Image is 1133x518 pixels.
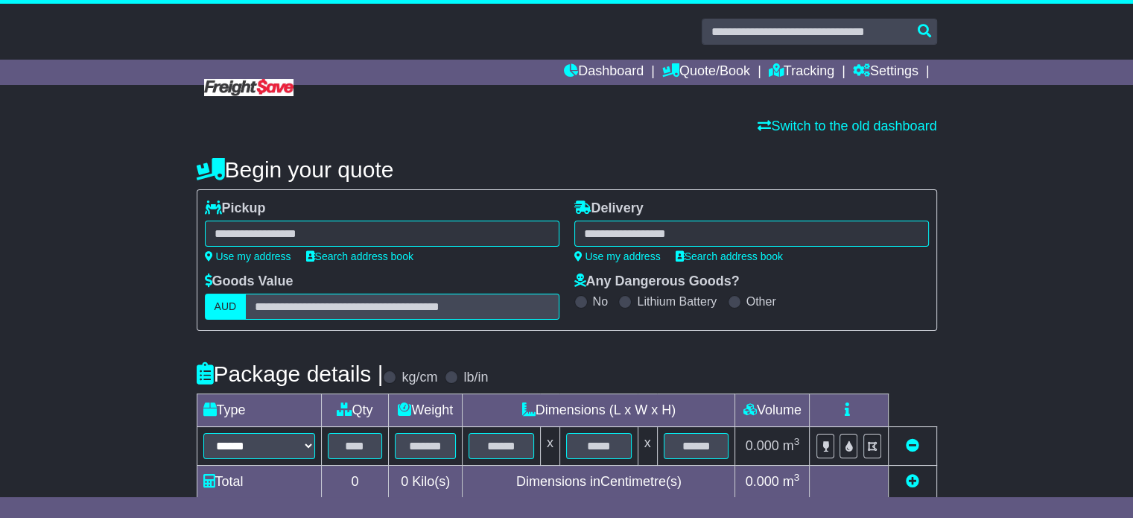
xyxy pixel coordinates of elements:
[769,60,834,85] a: Tracking
[574,250,661,262] a: Use my address
[853,60,918,85] a: Settings
[197,394,321,427] td: Type
[389,394,463,427] td: Weight
[205,274,293,290] label: Goods Value
[463,394,735,427] td: Dimensions (L x W x H)
[205,200,266,217] label: Pickup
[197,157,937,182] h4: Begin your quote
[401,474,408,489] span: 0
[638,427,657,466] td: x
[593,294,608,309] label: No
[402,370,437,386] label: kg/cm
[746,474,779,489] span: 0.000
[906,438,919,453] a: Remove this item
[574,200,644,217] label: Delivery
[783,474,800,489] span: m
[906,474,919,489] a: Add new item
[735,394,810,427] td: Volume
[794,472,800,483] sup: 3
[746,438,779,453] span: 0.000
[197,466,321,499] td: Total
[637,294,717,309] label: Lithium Battery
[321,394,389,427] td: Qty
[306,250,413,262] a: Search address book
[321,466,389,499] td: 0
[197,361,384,386] h4: Package details |
[463,370,488,386] label: lb/in
[463,466,735,499] td: Dimensions in Centimetre(s)
[676,250,783,262] a: Search address book
[205,294,247,320] label: AUD
[783,438,800,453] span: m
[540,427,559,466] td: x
[204,79,293,96] img: Freight Save
[746,294,776,309] label: Other
[794,436,800,447] sup: 3
[758,119,936,133] a: Switch to the old dashboard
[205,250,291,262] a: Use my address
[662,60,750,85] a: Quote/Book
[389,466,463,499] td: Kilo(s)
[574,274,740,290] label: Any Dangerous Goods?
[564,60,644,85] a: Dashboard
